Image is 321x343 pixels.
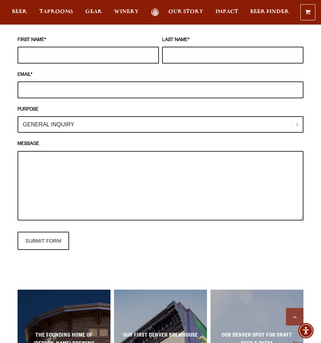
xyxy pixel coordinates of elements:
a: Scroll to top [286,308,303,325]
span: Winery [114,9,139,14]
label: LAST NAME [162,37,303,44]
span: Taprooms [39,9,73,14]
a: Gear [85,8,102,17]
span: Impact [215,9,238,14]
div: Accessibility Menu [298,323,314,338]
span: Beer Finder [250,9,289,14]
span: Our Story [168,9,203,14]
a: Impact [215,8,238,17]
label: FIRST NAME [18,37,159,44]
abbr: required [31,73,32,78]
label: EMAIL [18,71,303,79]
a: Taprooms [39,8,73,17]
input: SUBMIT FORM [18,232,69,250]
label: MESSAGE [18,140,303,148]
a: Winery [114,8,139,17]
span: Gear [85,9,102,14]
span: Beer [12,9,27,14]
abbr: required [44,38,46,43]
a: Beer [12,8,27,17]
a: Beer Finder [250,8,289,17]
a: Our Story [168,8,203,17]
a: Odell Home [146,8,164,17]
abbr: required [188,38,189,43]
label: PURPOSE [18,106,303,114]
